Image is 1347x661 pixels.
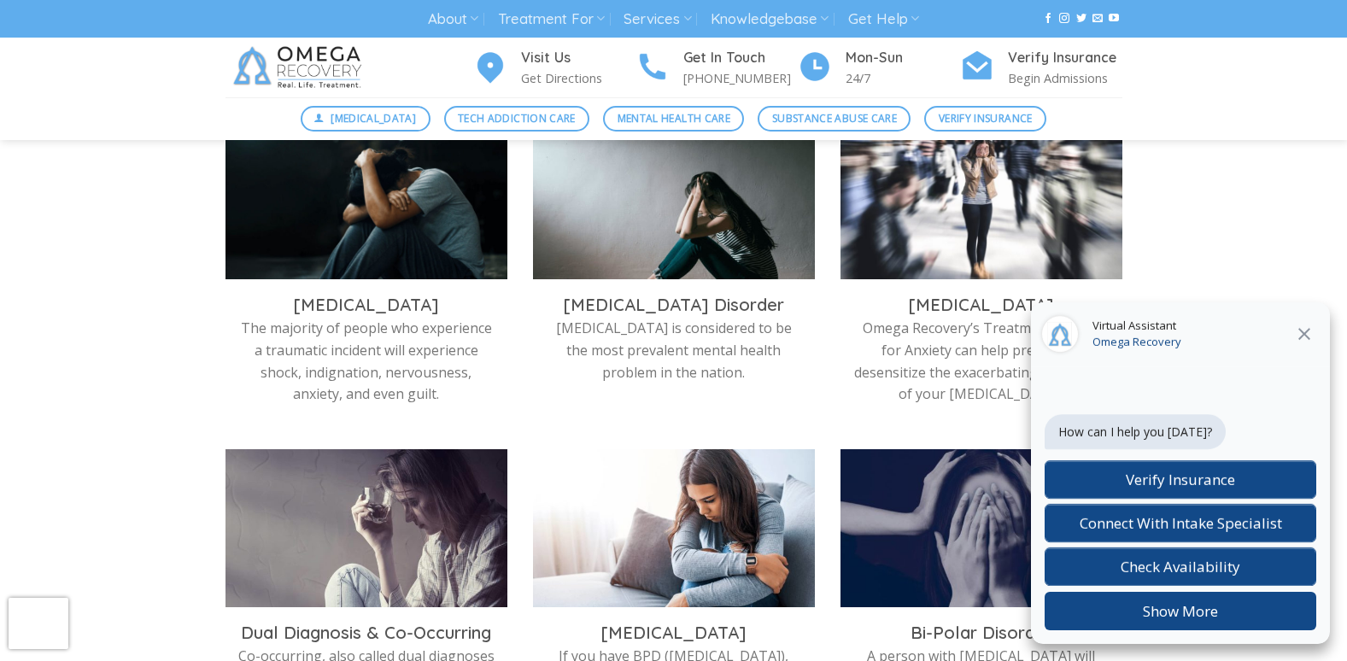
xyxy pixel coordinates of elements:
h4: Mon-Sun [846,47,960,69]
a: Mental Health Care [603,106,744,132]
a: Visit Us Get Directions [473,47,635,89]
h4: Get In Touch [683,47,798,69]
h3: [MEDICAL_DATA] [546,622,802,644]
a: [MEDICAL_DATA] [301,106,430,132]
span: [MEDICAL_DATA] [331,110,416,126]
a: Follow on Facebook [1043,13,1053,25]
span: Substance Abuse Care [772,110,897,126]
span: Tech Addiction Care [458,110,576,126]
p: Begin Admissions [1008,68,1122,88]
p: [PHONE_NUMBER] [683,68,798,88]
a: Get In Touch [PHONE_NUMBER] [635,47,798,89]
a: Get Help [848,3,919,35]
h4: Verify Insurance [1008,47,1122,69]
p: [MEDICAL_DATA] is considered to be the most prevalent mental health problem in the nation. [546,318,802,383]
a: Send us an email [1092,13,1103,25]
a: Follow on YouTube [1109,13,1119,25]
p: Omega Recovery’s Treatment Center for Anxiety can help prevent or desensitize the exacerbating co... [853,318,1110,405]
h3: Bi-Polar Disorder [853,622,1110,644]
a: Knowledgebase [711,3,829,35]
p: Get Directions [521,68,635,88]
p: The majority of people who experience a traumatic incident will experience shock, indignation, ne... [238,318,495,405]
p: 24/7 [846,68,960,88]
h3: [MEDICAL_DATA] [853,294,1110,316]
img: treatment for PTSD [225,121,507,279]
a: Verify Insurance Begin Admissions [960,47,1122,89]
a: Substance Abuse Care [758,106,911,132]
span: Verify Insurance [939,110,1033,126]
a: Follow on Instagram [1059,13,1069,25]
h3: [MEDICAL_DATA] Disorder [546,294,802,316]
h3: [MEDICAL_DATA] [238,294,495,316]
a: Treatment For [498,3,605,35]
img: Omega Recovery [225,38,375,97]
a: Services [624,3,691,35]
h3: Dual Diagnosis & Co-Occurring [238,622,495,644]
span: Mental Health Care [618,110,730,126]
a: Verify Insurance [924,106,1046,132]
h4: Visit Us [521,47,635,69]
a: Tech Addiction Care [444,106,590,132]
a: About [428,3,478,35]
a: Follow on Twitter [1076,13,1086,25]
